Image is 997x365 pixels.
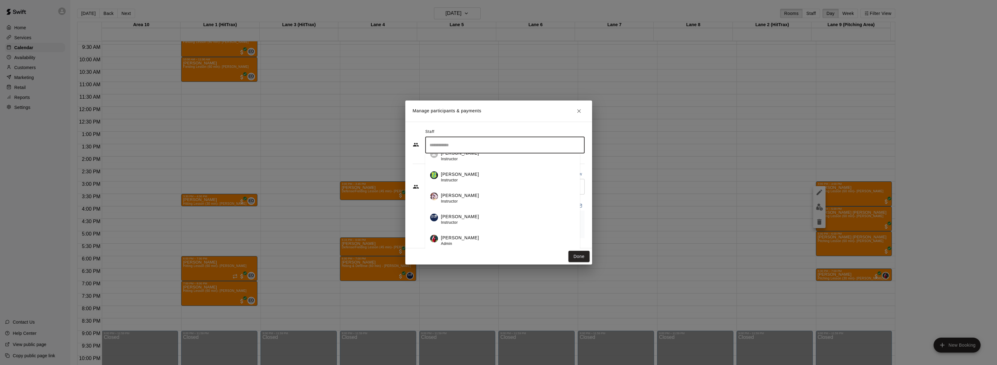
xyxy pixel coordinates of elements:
p: [PERSON_NAME] [441,193,479,199]
svg: Staff [413,142,419,148]
div: Eric Opelski [430,150,438,158]
button: Done [568,251,589,262]
img: Kyle Bunn [430,235,438,243]
span: Instructor [441,178,458,182]
p: [PERSON_NAME] [441,150,479,157]
span: Staff [425,127,434,137]
img: Michael Johnson [430,193,438,200]
span: Admin [441,241,452,246]
svg: Customers [413,184,419,190]
span: Instructor [441,220,458,225]
div: Search staff [425,137,585,153]
p: [PERSON_NAME] [441,171,479,178]
img: Tim Vaught [430,171,438,179]
p: Add new [565,171,582,177]
p: [PERSON_NAME] [441,235,479,241]
img: Jose Polanco [430,214,438,222]
span: Instructor [441,199,458,204]
button: Close [573,105,585,117]
span: Instructor [441,157,458,161]
p: [PERSON_NAME] [441,214,479,220]
p: Manage participants & payments [413,108,482,114]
